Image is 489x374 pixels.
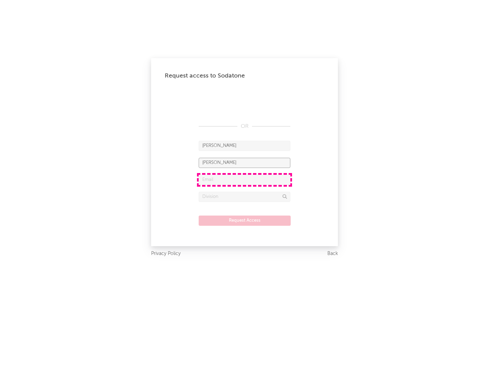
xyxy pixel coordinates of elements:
[199,175,290,185] input: Email
[199,158,290,168] input: Last Name
[199,216,291,226] button: Request Access
[199,141,290,151] input: First Name
[327,250,338,258] a: Back
[199,192,290,202] input: Division
[151,250,181,258] a: Privacy Policy
[199,122,290,131] div: OR
[165,72,324,80] div: Request access to Sodatone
